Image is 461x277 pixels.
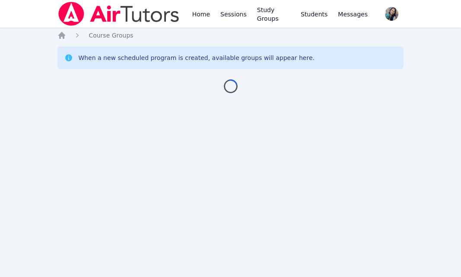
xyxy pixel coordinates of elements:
div: When a new scheduled program is created, available groups will appear here. [78,54,315,62]
span: Messages [338,10,368,19]
img: Air Tutors [57,2,180,26]
span: Course Groups [89,32,133,39]
nav: Breadcrumb [57,31,403,40]
a: Course Groups [89,31,133,40]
